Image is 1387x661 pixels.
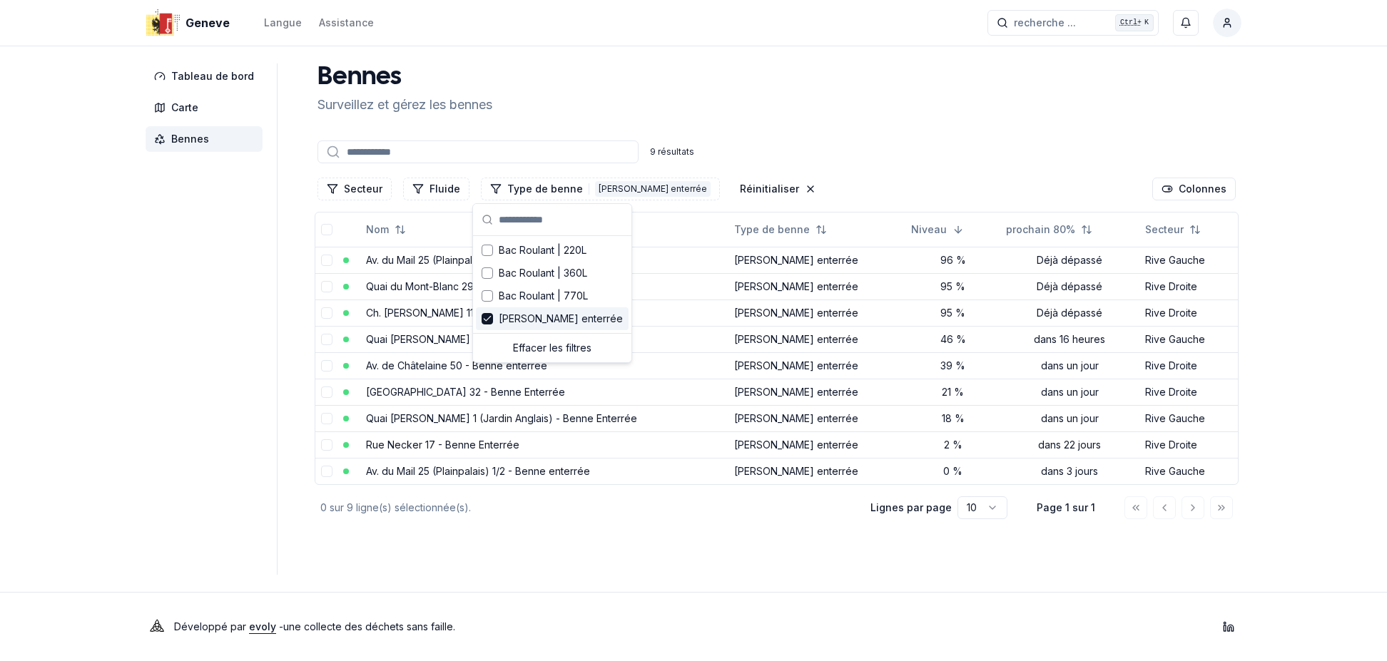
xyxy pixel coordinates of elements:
div: dans un jour [1006,385,1133,399]
p: Lignes par page [870,501,952,515]
button: select-row [321,255,332,266]
span: Tableau de bord [171,69,254,83]
a: Rue Necker 17 - Benne Enterrée [366,439,519,451]
button: Not sorted. Click to sort ascending. [726,218,835,241]
td: Rive Droite [1139,273,1238,299]
button: select-all [321,224,332,235]
button: recherche ...Ctrl+K [987,10,1159,36]
div: dans un jour [1006,359,1133,373]
span: Carte [171,101,198,115]
td: Rive Gauche [1139,326,1238,352]
div: Déjà dépassé [1006,253,1133,267]
td: [PERSON_NAME] enterrée [728,273,905,299]
div: dans 22 jours [1006,438,1133,452]
div: dans un jour [1006,411,1133,426]
button: Not sorted. Click to sort ascending. [1137,218,1209,241]
div: dans 3 jours [1006,464,1133,478]
button: select-row [321,360,332,372]
div: 96 % [911,253,995,267]
button: Réinitialiser les filtres [731,178,825,200]
button: Not sorted. Click to sort ascending. [997,218,1101,241]
a: Geneve [146,14,235,31]
div: 0 sur 9 ligne(s) sélectionnée(s). [320,501,848,515]
td: Rive Droite [1139,352,1238,379]
span: Niveau [911,222,947,237]
a: Av. du Mail 25 (Plainpalais) 1/2 - Benne enterrée [366,465,590,477]
button: select-row [321,466,332,477]
a: Quai [PERSON_NAME] 1 (Jardin Anglais) - Benne Enterrée [366,412,637,424]
div: 46 % [911,332,995,347]
h1: Bennes [317,63,492,92]
td: Rive Droite [1139,379,1238,405]
div: Déjà dépassé [1006,280,1133,294]
span: Bac Roulant | 770L [499,289,588,303]
button: select-row [321,413,332,424]
button: select-row [321,386,332,398]
div: [PERSON_NAME] enterrée [595,181,711,197]
div: Page 1 sur 1 [1030,501,1102,515]
span: Bac Roulant | 220L [499,243,586,257]
span: recherche ... [1014,16,1076,30]
button: Filtrer les lignes [317,178,392,200]
div: 95 % [911,306,995,320]
a: Av. de Châtelaine 50 - Benne enterrée [366,359,547,372]
td: [PERSON_NAME] enterrée [728,326,905,352]
a: Carte [146,95,268,121]
a: Quai [PERSON_NAME] 30 - Benne enterrée [366,333,570,345]
td: Rive Gauche [1139,458,1238,484]
span: Geneve [186,14,230,31]
div: Effacer les filtres [476,337,629,359]
td: [PERSON_NAME] enterrée [728,431,905,458]
span: Secteur [1145,222,1184,237]
span: Nom [366,222,389,237]
img: Evoly Logo [146,615,168,638]
button: select-row [321,281,332,292]
td: [PERSON_NAME] enterrée [728,379,905,405]
button: Sorted descending. Click to sort ascending. [903,218,972,241]
div: 95 % [911,280,995,294]
td: [PERSON_NAME] enterrée [728,405,905,431]
button: Cocher les colonnes [1152,178,1236,200]
span: [PERSON_NAME] enterrée [499,312,623,326]
td: [PERSON_NAME] enterrée [728,352,905,379]
a: Tableau de bord [146,63,268,89]
div: 0 % [911,464,995,478]
a: Quai du Mont-Blanc 29 - Benne Enterrée [366,280,558,292]
a: Ch. [PERSON_NAME] 11 - Benne Enterrée [366,307,558,319]
td: Rive Gauche [1139,247,1238,273]
button: Filtrer les lignes [481,178,720,200]
p: Développé par - une collecte des déchets sans faille . [174,617,455,637]
td: Rive Droite [1139,431,1238,458]
td: Rive Gauche [1139,405,1238,431]
a: Bennes [146,126,268,152]
a: evoly [249,620,276,632]
div: 2 % [911,438,995,452]
a: Assistance [319,14,374,31]
button: select-row [321,439,332,451]
div: 21 % [911,385,995,399]
span: Type de benne [734,222,810,237]
div: Langue [264,16,302,30]
span: prochain 80% [1006,222,1075,237]
button: Not sorted. Click to sort ascending. [357,218,415,241]
div: dans 16 heures [1006,332,1133,347]
div: Déjà dépassé [1006,306,1133,320]
span: Bennes [171,132,209,146]
td: Rive Droite [1139,299,1238,326]
img: Geneve Logo [146,6,180,40]
td: [PERSON_NAME] enterrée [728,458,905,484]
div: 9 résultats [650,146,694,158]
div: 39 % [911,359,995,373]
a: Av. du Mail 25 (Plainpalais) 2/2- Benne enterrée [366,254,589,266]
td: [PERSON_NAME] enterrée [728,299,905,326]
a: [GEOGRAPHIC_DATA] 32 - Benne Enterrée [366,386,565,398]
td: [PERSON_NAME] enterrée [728,247,905,273]
p: Surveillez et gérez les bennes [317,95,492,115]
span: Bac Roulant | 360L [499,266,587,280]
button: select-row [321,307,332,319]
div: 18 % [911,411,995,426]
button: select-row [321,334,332,345]
button: Langue [264,14,302,31]
button: Filtrer les lignes [403,178,469,200]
